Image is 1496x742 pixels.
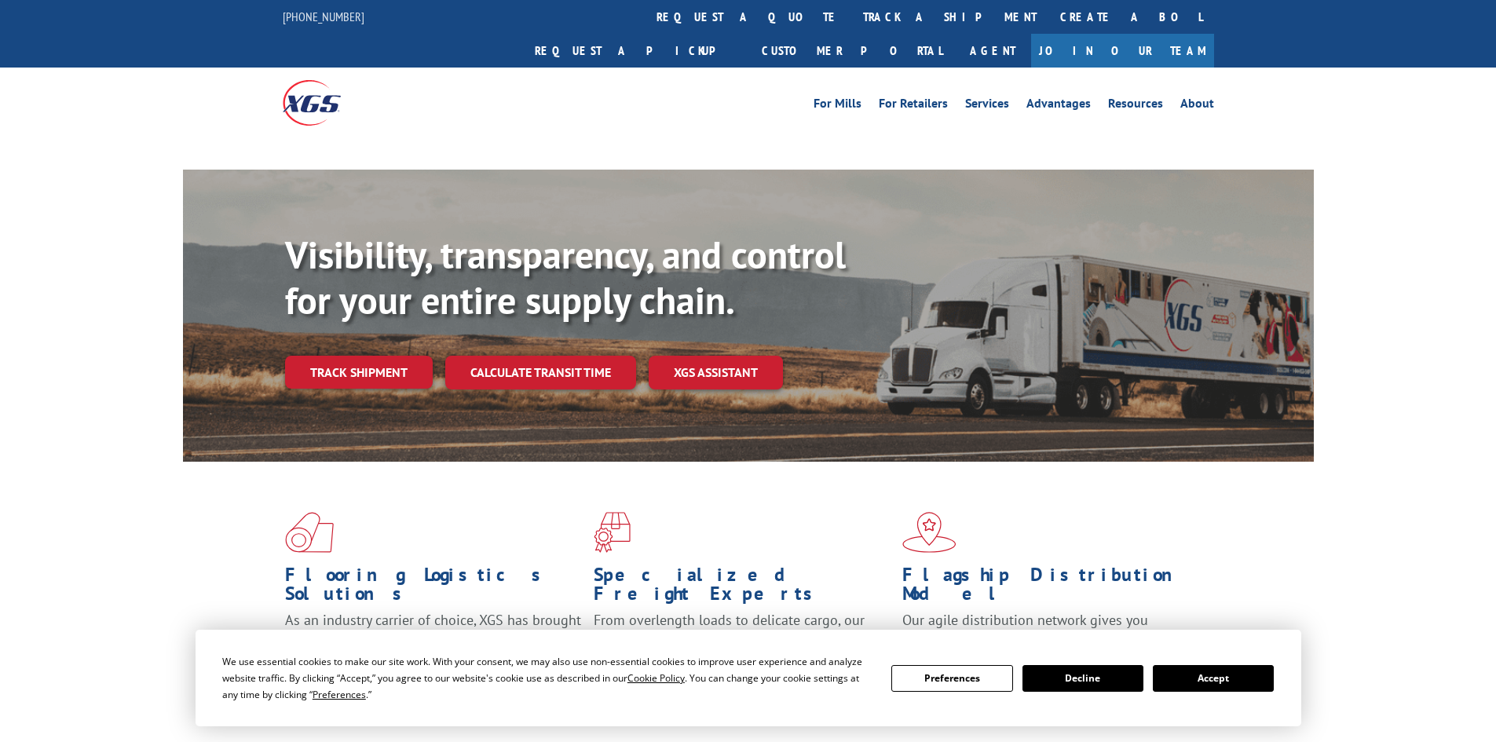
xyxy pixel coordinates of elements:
a: Track shipment [285,356,433,389]
img: xgs-icon-flagship-distribution-model-red [902,512,956,553]
div: Cookie Consent Prompt [196,630,1301,726]
a: Agent [954,34,1031,68]
button: Decline [1022,665,1143,692]
a: For Retailers [879,97,948,115]
button: Preferences [891,665,1012,692]
h1: Flagship Distribution Model [902,565,1199,611]
a: Calculate transit time [445,356,636,389]
img: xgs-icon-total-supply-chain-intelligence-red [285,512,334,553]
h1: Specialized Freight Experts [594,565,891,611]
a: XGS ASSISTANT [649,356,783,389]
a: Resources [1108,97,1163,115]
a: Advantages [1026,97,1091,115]
p: From overlength loads to delicate cargo, our experienced staff knows the best way to move your fr... [594,611,891,681]
span: Cookie Policy [627,671,685,685]
a: Customer Portal [750,34,954,68]
a: [PHONE_NUMBER] [283,9,364,24]
span: As an industry carrier of choice, XGS has brought innovation and dedication to flooring logistics... [285,611,581,667]
span: Preferences [313,688,366,701]
a: For Mills [814,97,861,115]
div: We use essential cookies to make our site work. With your consent, we may also use non-essential ... [222,653,872,703]
b: Visibility, transparency, and control for your entire supply chain. [285,230,846,324]
img: xgs-icon-focused-on-flooring-red [594,512,631,553]
button: Accept [1153,665,1274,692]
span: Our agile distribution network gives you nationwide inventory management on demand. [902,611,1191,648]
a: Request a pickup [523,34,750,68]
a: About [1180,97,1214,115]
a: Services [965,97,1009,115]
a: Join Our Team [1031,34,1214,68]
h1: Flooring Logistics Solutions [285,565,582,611]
